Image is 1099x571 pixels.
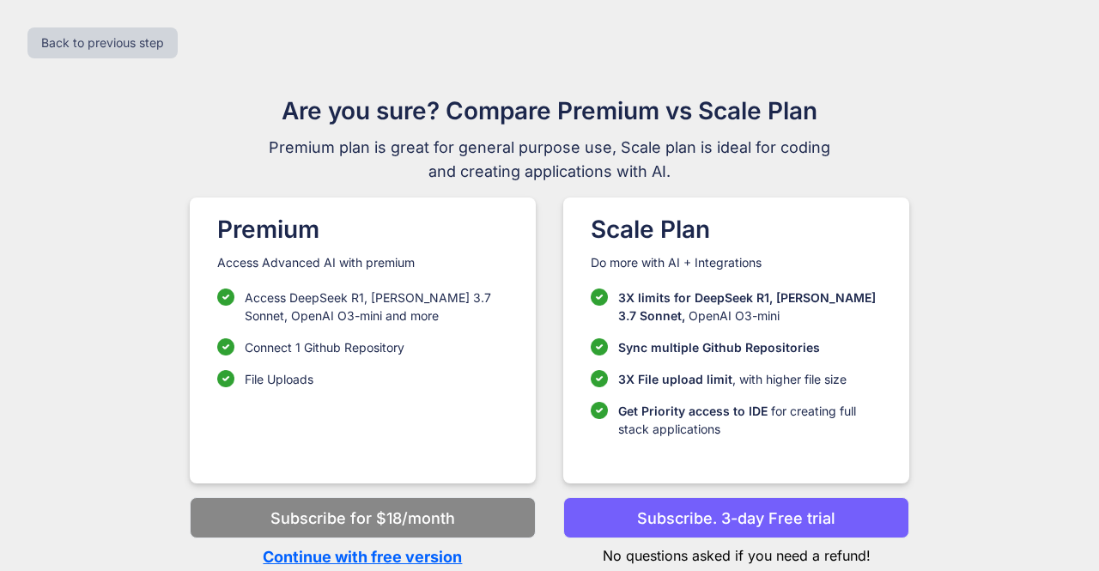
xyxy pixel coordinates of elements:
[261,93,838,129] h1: Are you sure? Compare Premium vs Scale Plan
[591,289,608,306] img: checklist
[27,27,178,58] button: Back to previous step
[591,254,882,271] p: Do more with AI + Integrations
[217,338,234,355] img: checklist
[563,497,909,538] button: Subscribe. 3-day Free trial
[217,370,234,387] img: checklist
[563,538,909,566] p: No questions asked if you need a refund!
[217,254,508,271] p: Access Advanced AI with premium
[217,289,234,306] img: checklist
[261,136,838,184] span: Premium plan is great for general purpose use, Scale plan is ideal for coding and creating applic...
[618,338,820,356] p: Sync multiple Github Repositories
[618,402,882,438] p: for creating full stack applications
[190,497,536,538] button: Subscribe for $18/month
[591,370,608,387] img: checklist
[591,211,882,247] h1: Scale Plan
[245,370,313,388] p: File Uploads
[591,338,608,355] img: checklist
[245,338,404,356] p: Connect 1 Github Repository
[270,507,455,530] p: Subscribe for $18/month
[591,402,608,419] img: checklist
[190,545,536,568] p: Continue with free version
[245,289,508,325] p: Access DeepSeek R1, [PERSON_NAME] 3.7 Sonnet, OpenAI O3-mini and more
[618,290,876,323] span: 3X limits for DeepSeek R1, [PERSON_NAME] 3.7 Sonnet,
[618,404,768,418] span: Get Priority access to IDE
[618,289,882,325] p: OpenAI O3-mini
[618,370,847,388] p: , with higher file size
[217,211,508,247] h1: Premium
[637,507,835,530] p: Subscribe. 3-day Free trial
[618,372,732,386] span: 3X File upload limit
